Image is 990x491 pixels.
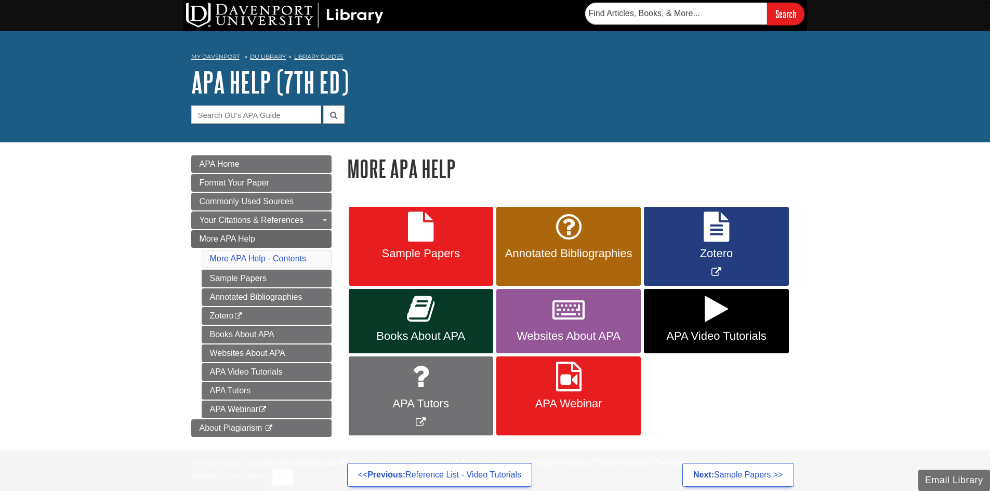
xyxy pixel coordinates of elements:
[496,356,641,436] a: APA Webinar
[585,3,804,25] form: Searches DU Library's articles, books, and more
[202,344,332,362] a: Websites About APA
[191,419,332,437] a: About Plagiarism
[357,397,485,410] span: APA Tutors
[644,207,788,286] a: Link opens in new window
[210,254,307,263] a: More APA Help - Contents
[357,247,485,260] span: Sample Papers
[294,53,344,60] a: Library Guides
[191,105,321,124] input: Search DU's APA Guide
[202,401,332,418] a: APA Webinar
[250,53,286,60] a: DU Library
[265,425,273,432] i: This link opens in a new window
[644,289,788,353] a: APA Video Tutorials
[496,289,641,353] a: Websites About APA
[202,363,332,381] a: APA Video Tutorials
[272,469,293,485] button: Close
[191,155,332,437] div: Guide Page Menu
[504,247,633,260] span: Annotated Bibliographies
[191,66,349,98] a: APA Help (7th Ed)
[191,193,332,210] a: Commonly Used Sources
[349,207,493,286] a: Sample Papers
[191,155,332,173] a: APA Home
[191,230,332,248] a: More APA Help
[347,463,533,487] a: <<Previous:Reference List - Video Tutorials
[200,197,294,206] span: Commonly Used Sources
[357,329,485,343] span: Books About APA
[200,160,240,168] span: APA Home
[234,313,243,320] i: This link opens in a new window
[349,289,493,353] a: Books About APA
[191,52,240,61] a: My Davenport
[186,3,384,28] img: DU Library
[349,356,493,436] a: Link opens in new window
[504,397,633,410] span: APA Webinar
[202,288,332,306] a: Annotated Bibliographies
[191,50,799,67] nav: breadcrumb
[191,211,332,229] a: Your Citations & References
[347,155,799,182] h1: More APA Help
[367,470,405,479] strong: Previous:
[225,472,266,481] a: Read More
[202,270,332,287] a: Sample Papers
[191,174,332,192] a: Format Your Paper
[504,329,633,343] span: Websites About APA
[200,178,269,187] span: Format Your Paper
[585,3,767,24] input: Find Articles, Books, & More...
[202,326,332,343] a: Books About APA
[652,329,781,343] span: APA Video Tutorials
[258,406,267,413] i: This link opens in a new window
[918,470,990,491] button: Email Library
[200,216,303,224] span: Your Citations & References
[191,457,799,485] div: This site uses cookies and records your IP address for usage statistics. Additionally, we use Goo...
[200,423,262,432] span: About Plagiarism
[200,234,255,243] span: More APA Help
[652,247,781,260] span: Zotero
[767,3,804,25] input: Search
[693,470,714,479] strong: Next:
[202,307,332,325] a: Zotero
[202,382,332,400] a: APA Tutors
[682,463,794,487] a: Next:Sample Papers >>
[496,207,641,286] a: Annotated Bibliographies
